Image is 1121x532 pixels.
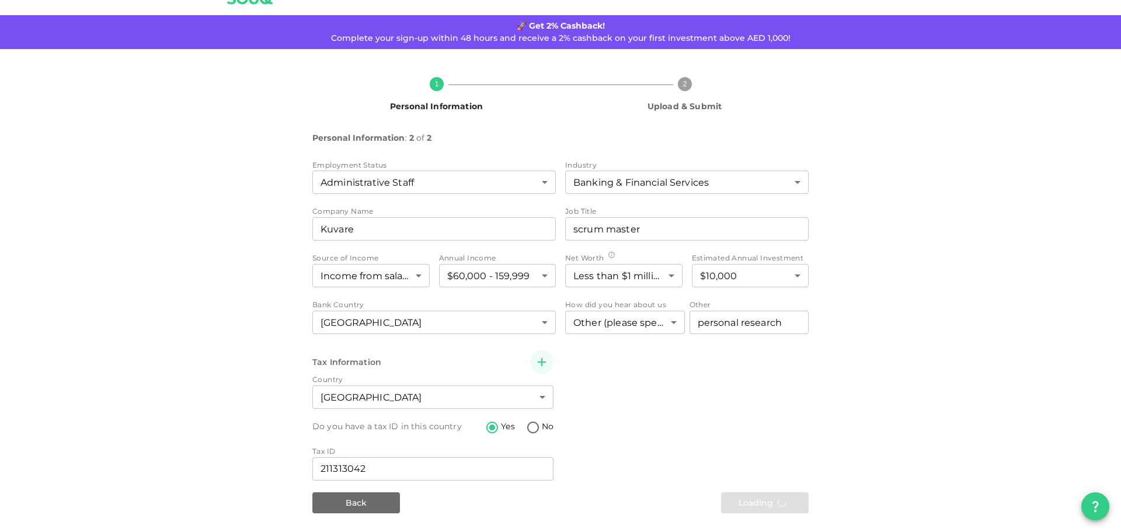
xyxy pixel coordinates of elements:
div: netWorth [565,264,683,287]
div: professionalLevel [312,171,556,194]
span: Source of Income [312,253,378,262]
div: bankCountry [312,311,556,334]
span: Estimated Annual Investment [692,253,804,262]
span: Bank Country [312,300,364,309]
span: Tax ID [312,447,335,455]
span: How did you hear about us [565,300,666,309]
span: Net Worth [565,253,604,262]
span: Personal Information [390,101,483,112]
div: howHearAboutUs [565,311,685,334]
strong: 🚀 Get 2% Cashback! [517,20,605,31]
span: : [405,131,407,145]
span: Yes [501,420,514,433]
span: Annual Income [439,253,496,262]
span: 2 [409,131,414,145]
span: No [542,420,553,433]
button: question [1081,492,1109,520]
text: 1 [434,80,438,88]
input: taxResidencies.0.taxId [312,457,553,481]
div: fundingSourceOfInvestment [312,264,430,287]
span: Tax Information [312,357,381,367]
span: of [416,131,424,145]
span: Job Title [565,207,597,215]
span: Industry [565,161,597,169]
span: Personal Information [312,131,405,145]
div: Country [312,385,553,409]
input: companyName [312,217,556,241]
span: Other [690,300,711,309]
span: Country [312,375,343,384]
text: 2 [683,80,687,88]
div: Do you have a tax ID in this country [312,420,462,432]
span: 2 [427,131,431,145]
span: Employment Status [312,161,387,169]
span: Complete your sign-up within 48 hours and receive a 2% cashback on your first investment above AE... [331,33,791,43]
div: annualIncome [439,264,556,287]
input: howDidHearAboutUs.valueSpecified [690,311,809,334]
input: jobTitle [565,217,809,241]
div: estimatedYearlyInvestment [692,264,809,287]
span: Upload & Submit [647,101,722,112]
div: industry [565,171,809,194]
span: Company Name [312,207,374,215]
